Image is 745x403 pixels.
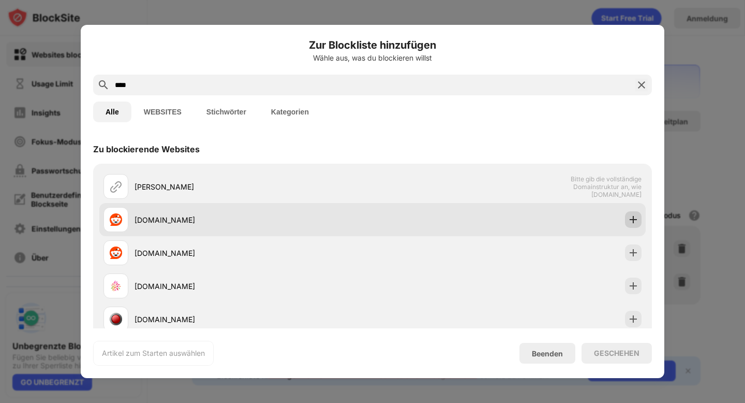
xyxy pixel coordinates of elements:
div: Artikel zum Starten auswählen [102,348,205,358]
button: Stichwörter [194,102,259,122]
img: favicons [110,213,122,226]
div: Wähle aus, was du blockieren willst [93,54,652,62]
span: Bitte gib die vollständige Domainstruktur an, wie [DOMAIN_NAME] [535,175,642,198]
div: [PERSON_NAME] [135,181,373,192]
button: WEBSITES [131,102,194,122]
button: Kategorien [259,102,321,122]
img: url.svg [110,180,122,193]
div: Beenden [532,349,563,358]
div: [DOMAIN_NAME] [135,248,373,258]
div: Zu blockierende Websites [93,144,200,154]
img: favicons [110,280,122,292]
div: [DOMAIN_NAME] [135,281,373,292]
button: Alle [93,102,131,122]
div: [DOMAIN_NAME] [135,214,373,225]
div: [DOMAIN_NAME] [135,314,373,325]
h6: Zur Blockliste hinzufügen [93,37,652,53]
img: search-close [635,79,648,91]
img: favicons [110,247,122,259]
img: favicons [110,313,122,325]
div: GESCHEHEN [594,349,639,357]
img: search.svg [97,79,110,91]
